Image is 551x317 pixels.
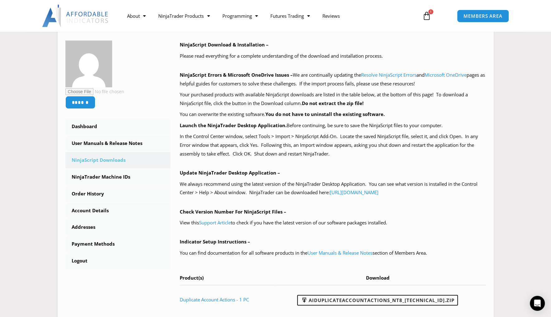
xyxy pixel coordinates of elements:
p: In the Control Center window, select Tools > Import > NinjaScript Add-On. Locate the saved NinjaS... [180,132,486,158]
b: Check Version Number For NinjaScript Files – [180,209,286,215]
a: About [121,9,152,23]
b: You do not have to uninstall the existing software. [265,111,385,117]
a: User Manuals & Release Notes [307,250,373,256]
b: NinjaScript Errors & Microsoft OneDrive Issues – [180,72,293,78]
a: 1 [413,7,440,25]
span: 1 [428,9,433,14]
nav: Menu [121,9,415,23]
img: 41821c497506cab9785f059e5588d1e34c2840369fb3ca1ab83a47b96f1d7282 [65,41,112,87]
a: Payment Methods [65,236,171,252]
a: NinjaTrader Products [152,9,216,23]
p: You can find documentation for all software products in the section of Members Area. [180,249,486,257]
span: Download [366,275,390,281]
p: You can overwrite the existing software. [180,110,486,119]
nav: Account pages [65,118,171,269]
a: Reviews [316,9,346,23]
a: [URL][DOMAIN_NAME] [330,189,378,195]
a: Account Details [65,203,171,219]
a: Addresses [65,219,171,235]
span: MEMBERS AREA [463,14,502,18]
a: Duplicate Account Actions - 1 PC [180,296,249,303]
a: Futures Trading [264,9,316,23]
a: Programming [216,9,264,23]
p: Before continuing, be sure to save the NinjaScript files to your computer. [180,121,486,130]
a: Logout [65,253,171,269]
b: Do not extract the zip file! [302,100,363,106]
a: MEMBERS AREA [457,10,509,22]
div: Open Intercom Messenger [530,296,545,311]
img: LogoAI | Affordable Indicators – NinjaTrader [42,5,109,27]
a: Microsoft OneDrive [425,72,467,78]
a: NinjaScript Downloads [65,152,171,168]
b: Indicator Setup Instructions – [180,238,250,245]
p: We always recommend using the latest version of the NinjaTrader Desktop Application. You can see ... [180,180,486,197]
b: Update NinjaTrader Desktop Application – [180,170,280,176]
b: Launch the NinjaTrader Desktop Application. [180,122,287,128]
span: Product(s) [180,275,204,281]
a: Dashboard [65,118,171,135]
p: We are continually updating the and pages as helpful guides for customers to solve these challeng... [180,71,486,88]
a: Resolve NinjaScript Errors [361,72,416,78]
p: Please read everything for a complete understanding of the download and installation process. [180,52,486,60]
p: View this to check if you have the latest version of our software packages installed. [180,219,486,227]
a: Support Article [199,219,231,226]
a: User Manuals & Release Notes [65,135,171,151]
a: NinjaTrader Machine IDs [65,169,171,185]
p: Your purchased products with available NinjaScript downloads are listed in the table below, at th... [180,90,486,108]
b: NinjaScript Download & Installation – [180,41,268,48]
a: AIDuplicateAccountActions_NT8_[TECHNICAL_ID].zip [297,295,458,305]
a: Order History [65,186,171,202]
